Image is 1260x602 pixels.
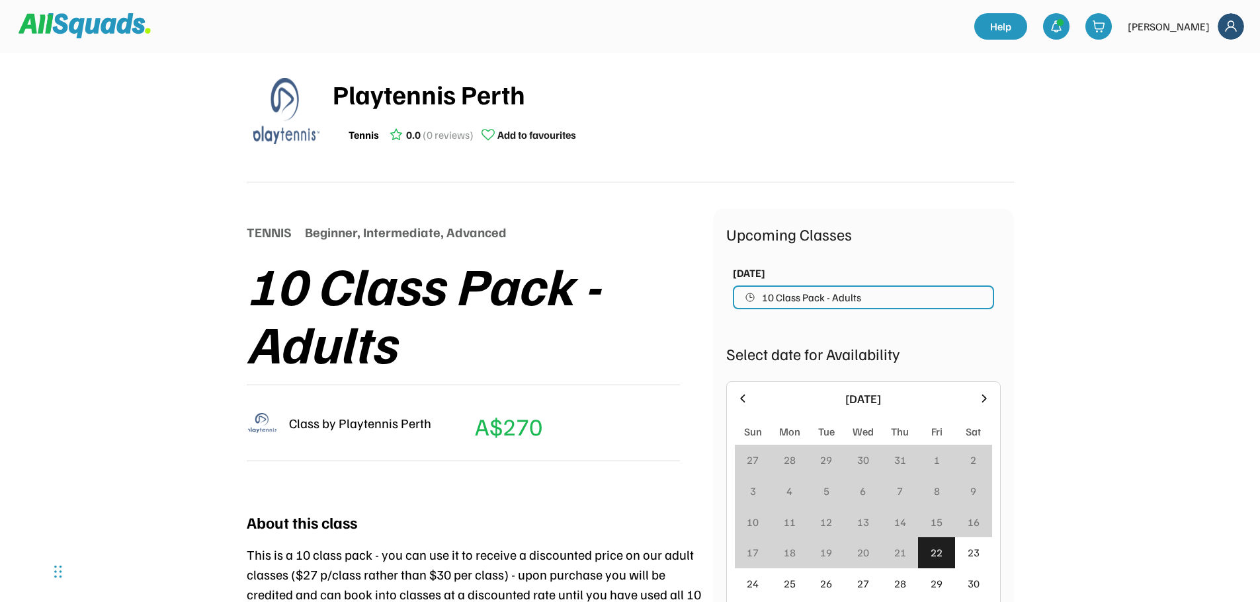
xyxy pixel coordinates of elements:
[19,13,151,38] img: Squad%20Logo.svg
[733,265,765,281] div: [DATE]
[891,424,909,439] div: Thu
[897,483,903,499] div: 7
[333,74,1014,114] div: Playtennis Perth
[1128,19,1210,34] div: [PERSON_NAME]
[857,576,869,591] div: 27
[247,222,292,242] div: TENNIS
[747,545,759,560] div: 17
[857,545,869,560] div: 20
[966,424,981,439] div: Sat
[779,424,800,439] div: Mon
[733,285,994,309] button: 10 Class Pack - Adults
[305,222,507,242] div: Beginner, Intermediate, Advanced
[1218,13,1244,40] img: Frame%2018.svg
[853,424,874,439] div: Wed
[247,510,357,534] div: About this class
[747,576,759,591] div: 24
[931,424,943,439] div: Fri
[894,545,906,560] div: 21
[823,483,829,499] div: 5
[857,452,869,468] div: 30
[818,424,835,439] div: Tue
[497,127,576,143] div: Add to favourites
[750,483,756,499] div: 3
[762,292,861,303] span: 10 Class Pack - Adults
[784,576,796,591] div: 25
[289,413,431,433] div: Class by Playtennis Perth
[349,127,379,143] div: Tennis
[726,342,1001,365] div: Select date for Availability
[747,514,759,530] div: 10
[475,408,542,444] div: A$270
[820,514,832,530] div: 12
[726,222,1001,246] div: Upcoming Classes
[894,576,906,591] div: 28
[744,424,762,439] div: Sun
[970,483,976,499] div: 9
[820,452,832,468] div: 29
[968,545,980,560] div: 23
[931,514,943,530] div: 15
[747,452,759,468] div: 27
[406,127,421,143] div: 0.0
[784,514,796,530] div: 11
[968,514,980,530] div: 16
[784,545,796,560] div: 18
[757,390,970,408] div: [DATE]
[974,13,1027,40] a: Help
[1092,20,1105,33] img: shopping-cart-01%20%281%29.svg
[253,78,319,144] img: playtennis%20blue%20logo%201.png
[786,483,792,499] div: 4
[894,514,906,530] div: 14
[857,514,869,530] div: 13
[820,576,832,591] div: 26
[970,452,976,468] div: 2
[247,255,713,371] div: 10 Class Pack - Adults
[894,452,906,468] div: 31
[784,452,796,468] div: 28
[968,576,980,591] div: 30
[931,576,943,591] div: 29
[931,545,943,560] div: 22
[934,452,940,468] div: 1
[860,483,866,499] div: 6
[934,483,940,499] div: 8
[820,545,832,560] div: 19
[247,407,278,439] img: playtennis%20blue%20logo%201.png
[1050,20,1063,33] img: bell-03%20%281%29.svg
[423,127,474,143] div: (0 reviews)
